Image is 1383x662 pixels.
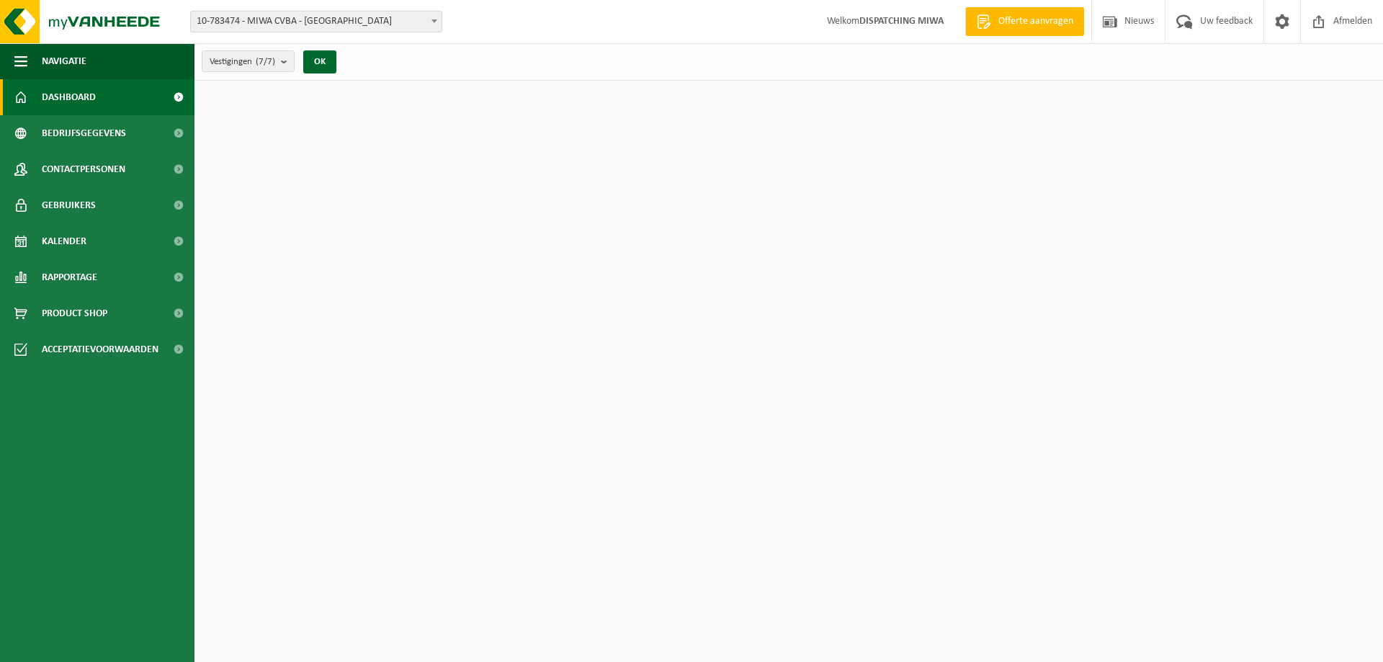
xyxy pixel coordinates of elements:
[42,331,158,367] span: Acceptatievoorwaarden
[191,12,442,32] span: 10-783474 - MIWA CVBA - SINT-NIKLAAS
[42,115,126,151] span: Bedrijfsgegevens
[190,11,442,32] span: 10-783474 - MIWA CVBA - SINT-NIKLAAS
[42,187,96,223] span: Gebruikers
[965,7,1084,36] a: Offerte aanvragen
[42,43,86,79] span: Navigatie
[210,51,275,73] span: Vestigingen
[42,79,96,115] span: Dashboard
[42,259,97,295] span: Rapportage
[995,14,1077,29] span: Offerte aanvragen
[42,295,107,331] span: Product Shop
[202,50,295,72] button: Vestigingen(7/7)
[303,50,336,73] button: OK
[42,223,86,259] span: Kalender
[859,16,944,27] strong: DISPATCHING MIWA
[256,57,275,66] count: (7/7)
[42,151,125,187] span: Contactpersonen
